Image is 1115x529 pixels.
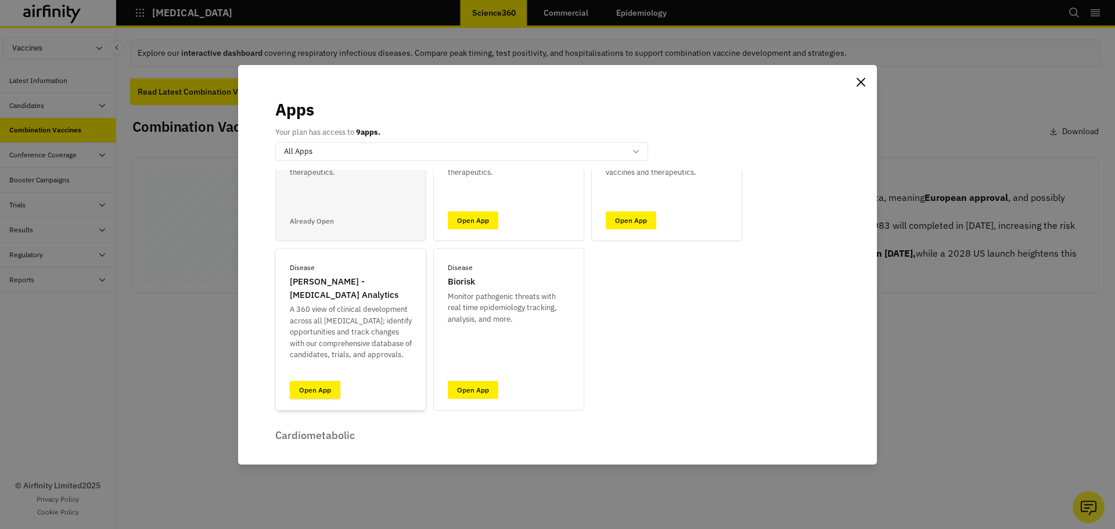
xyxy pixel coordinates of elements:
p: Biorisk [448,275,475,289]
p: Already Open [290,216,334,226]
p: Disease [448,262,473,273]
p: Your plan has access to [275,127,380,138]
p: A 360 view of clinical development across all [MEDICAL_DATA]; identify opportunities and track ch... [290,304,412,361]
p: Apps [275,98,314,122]
a: Open App [448,211,498,229]
a: Open App [290,381,340,399]
p: Disease [290,262,315,273]
p: All Apps [284,146,312,157]
p: Monitor pathogenic threats with real time epidemiology tracking, analysis, and more. [448,291,570,325]
a: Open App [448,381,498,399]
button: Close [851,73,870,92]
p: [PERSON_NAME] - [MEDICAL_DATA] Analytics [290,275,412,301]
b: 9 apps. [356,127,380,137]
p: Cardiometabolic [275,429,426,442]
a: Open App [606,211,656,229]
